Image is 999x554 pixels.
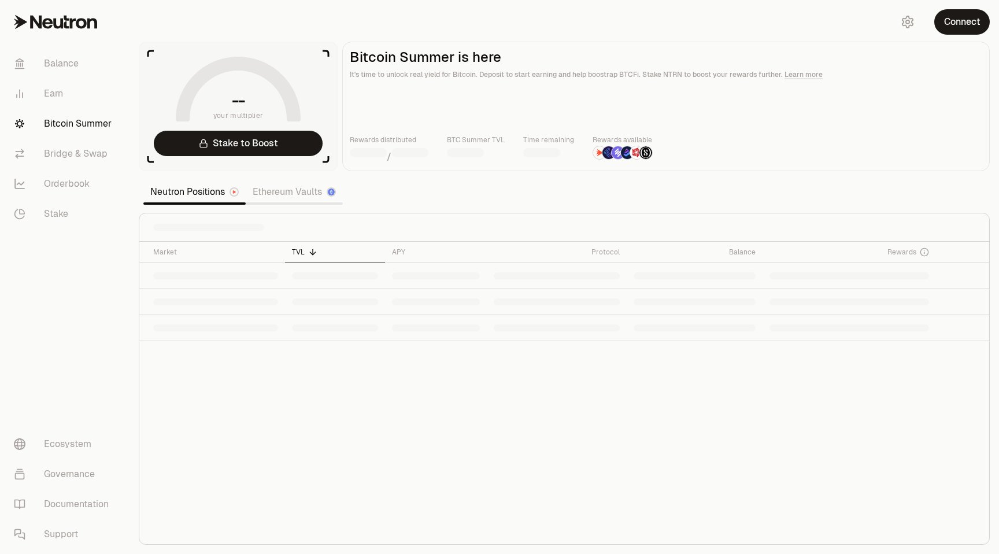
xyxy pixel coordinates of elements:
img: Ethereum Logo [328,189,335,195]
h2: Bitcoin Summer is here [350,49,982,65]
a: Neutron Positions [143,180,246,204]
img: Structured Points [639,146,652,159]
a: Governance [5,459,125,489]
a: Stake [5,199,125,229]
a: Stake to Boost [154,131,323,156]
a: Earn [5,79,125,109]
div: Balance [634,248,755,257]
img: Neutron Logo [231,189,238,195]
a: Bridge & Swap [5,139,125,169]
a: Ethereum Vaults [246,180,343,204]
a: Learn more [785,70,823,79]
button: Connect [934,9,990,35]
a: Documentation [5,489,125,519]
p: BTC Summer TVL [447,134,505,146]
div: / [350,146,428,164]
img: NTRN [593,146,606,159]
img: Solv Points [612,146,624,159]
p: It's time to unlock real yield for Bitcoin. Deposit to start earning and help boostrap BTCFi. Sta... [350,69,982,80]
img: Mars Fragments [630,146,643,159]
span: Rewards [887,248,916,257]
div: APY [392,248,480,257]
a: Orderbook [5,169,125,199]
span: your multiplier [213,110,264,121]
a: Balance [5,49,125,79]
div: Protocol [494,248,620,257]
img: EtherFi Points [602,146,615,159]
div: Market [153,248,278,257]
a: Support [5,519,125,549]
div: TVL [292,248,378,257]
p: Rewards available [593,134,653,146]
p: Time remaining [523,134,574,146]
a: Ecosystem [5,429,125,459]
img: Bedrock Diamonds [621,146,634,159]
h1: -- [232,91,245,110]
a: Bitcoin Summer [5,109,125,139]
p: Rewards distributed [350,134,428,146]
